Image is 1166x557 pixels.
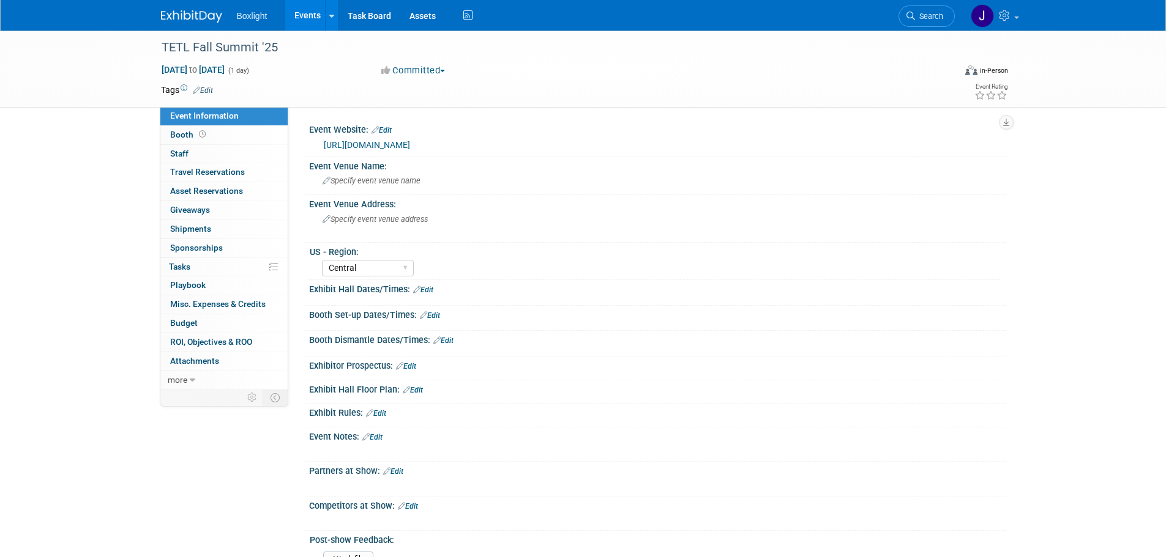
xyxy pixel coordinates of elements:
span: more [168,375,187,385]
span: Booth not reserved yet [196,130,208,139]
span: Search [915,12,943,21]
div: Event Venue Name: [309,157,1006,172]
div: Exhibitor Prospectus: [309,356,1006,372]
img: Jean Knight [971,4,994,28]
a: Edit [403,386,423,394]
span: [DATE] [DATE] [161,64,225,75]
a: Budget [160,314,288,333]
img: Format-Inperson.png [965,65,977,75]
span: Booth [170,130,208,139]
a: Booth [160,126,288,144]
a: Travel Reservations [160,163,288,182]
a: Shipments [160,220,288,238]
td: Personalize Event Tab Strip [242,389,263,405]
span: Specify event venue name [323,176,420,185]
a: Edit [193,86,213,95]
div: Exhibit Hall Floor Plan: [309,380,1006,396]
span: Boxlight [237,11,267,21]
div: Exhibit Hall Dates/Times: [309,280,1006,296]
span: Event Information [170,111,239,120]
a: Edit [413,286,433,294]
div: Exhibit Rules: [309,404,1006,419]
a: Edit [433,336,454,345]
a: Edit [383,467,403,476]
a: Search [899,6,955,27]
a: Edit [420,311,440,320]
td: Tags [161,84,213,96]
span: Asset Reservations [170,186,243,196]
span: Sponsorships [170,243,223,253]
a: Edit [396,362,416,371]
span: Travel Reservations [170,167,245,177]
a: Edit [366,409,386,418]
button: Committed [377,64,450,77]
a: Attachments [160,352,288,371]
a: Tasks [160,258,288,276]
span: to [187,65,199,75]
td: Toggle Event Tabs [263,389,288,405]
a: Edit [362,433,383,441]
div: Event Rating [974,84,1007,90]
a: ROI, Objectives & ROO [160,333,288,352]
div: In-Person [979,66,1008,75]
a: Giveaways [160,201,288,219]
a: Edit [372,126,392,135]
span: Playbook [170,280,206,290]
span: Shipments [170,224,211,234]
div: Post-show Feedback: [310,531,1000,546]
div: Event Format [883,64,1009,82]
a: Edit [398,502,418,511]
span: ROI, Objectives & ROO [170,337,252,347]
div: Event Venue Address: [309,195,1006,210]
span: Specify event venue address [323,215,428,224]
div: Booth Dismantle Dates/Times: [309,331,1006,347]
a: more [160,371,288,389]
span: Giveaways [170,205,210,215]
span: (1 day) [227,67,249,75]
div: Booth Set-up Dates/Times: [309,306,1006,322]
a: Staff [160,145,288,163]
span: Tasks [169,262,190,271]
div: Partners at Show: [309,462,1006,478]
a: Sponsorships [160,239,288,257]
a: Misc. Expenses & Credits [160,295,288,314]
img: ExhibitDay [161,10,222,23]
div: Event Notes: [309,427,1006,443]
span: Budget [170,318,198,328]
span: Staff [170,149,189,158]
div: US - Region: [310,243,1000,258]
a: Asset Reservations [160,182,288,201]
div: TETL Fall Summit '25 [157,37,936,59]
span: Misc. Expenses & Credits [170,299,266,309]
a: Event Information [160,107,288,125]
div: Competitors at Show: [309,496,1006,512]
a: Playbook [160,276,288,295]
div: Event Website: [309,120,1006,136]
a: [URL][DOMAIN_NAME] [324,140,410,150]
span: Attachments [170,356,219,366]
